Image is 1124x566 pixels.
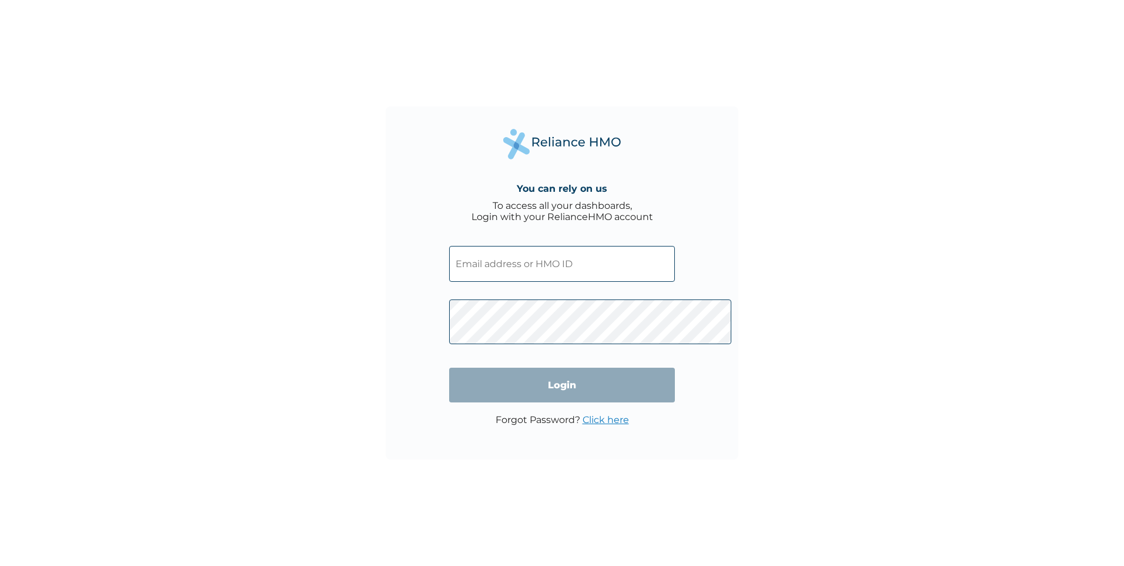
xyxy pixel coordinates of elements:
[517,183,607,194] h4: You can rely on us
[471,200,653,222] div: To access all your dashboards, Login with your RelianceHMO account
[583,414,629,425] a: Click here
[449,368,675,402] input: Login
[503,129,621,159] img: Reliance Health's Logo
[496,414,629,425] p: Forgot Password?
[449,246,675,282] input: Email address or HMO ID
